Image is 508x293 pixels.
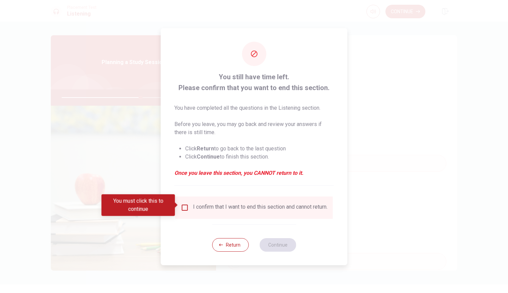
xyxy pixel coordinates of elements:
[197,145,214,152] strong: Return
[185,145,334,153] li: Click to go back to the last question
[197,153,220,160] strong: Continue
[185,153,334,161] li: Click to finish this section.
[181,204,189,212] span: You must click this to continue
[212,238,249,252] button: Return
[193,204,327,212] div: I confirm that I want to end this section and cannot return.
[174,104,334,112] p: You have completed all the questions in the Listening section.
[259,238,296,252] button: Continue
[174,169,334,177] em: Once you leave this section, you CANNOT return to it.
[102,194,175,216] div: You must click this to continue
[174,120,334,137] p: Before you leave, you may go back and review your answers if there is still time.
[174,71,334,93] span: You still have time left. Please confirm that you want to end this section.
